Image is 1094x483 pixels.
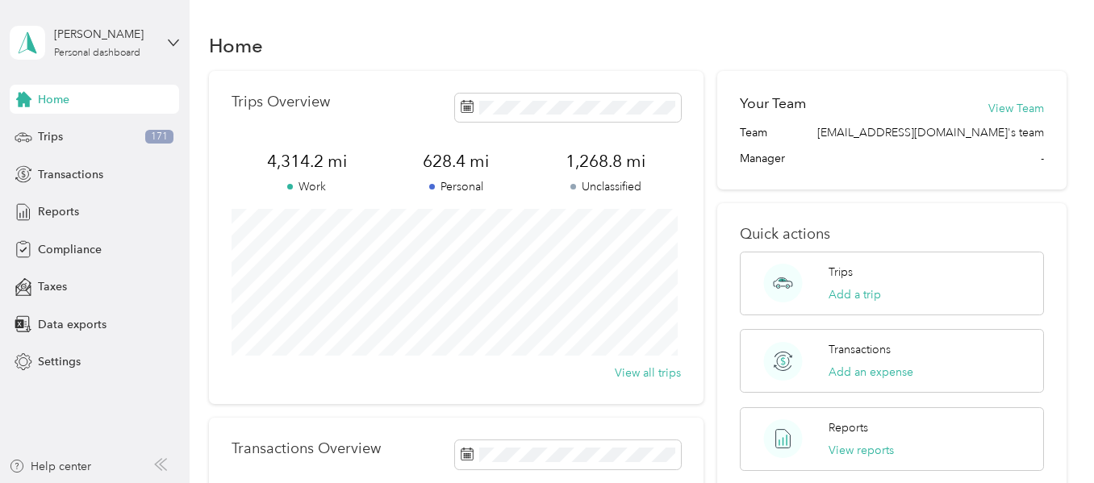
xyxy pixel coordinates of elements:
span: Transactions [38,166,103,183]
span: Home [38,91,69,108]
p: Unclassified [531,178,680,195]
button: View Team [988,100,1044,117]
span: Data exports [38,316,106,333]
span: - [1041,150,1044,167]
span: Team [740,124,767,141]
div: [PERSON_NAME] [54,26,155,43]
button: Add a trip [829,286,881,303]
button: View all trips [615,364,681,381]
h1: Home [209,37,263,54]
span: Trips [38,128,63,145]
span: Compliance [38,241,102,258]
span: Reports [38,203,79,220]
iframe: Everlance-gr Chat Button Frame [1004,393,1094,483]
div: Personal dashboard [54,48,140,58]
span: 1,268.8 mi [531,150,680,173]
p: Transactions Overview [232,440,381,457]
button: View reports [829,442,894,459]
span: 4,314.2 mi [232,150,381,173]
p: Personal [382,178,531,195]
span: Settings [38,353,81,370]
span: 628.4 mi [382,150,531,173]
p: Reports [829,419,868,436]
p: Transactions [829,341,891,358]
span: Manager [740,150,785,167]
h2: Your Team [740,94,806,114]
p: Quick actions [740,226,1043,243]
p: Trips Overview [232,94,330,110]
p: Work [232,178,381,195]
button: Help center [9,458,91,475]
button: Add an expense [829,364,913,381]
p: Trips [829,264,853,281]
span: Taxes [38,278,67,295]
span: [EMAIL_ADDRESS][DOMAIN_NAME]'s team [817,124,1044,141]
span: 171 [145,130,173,144]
